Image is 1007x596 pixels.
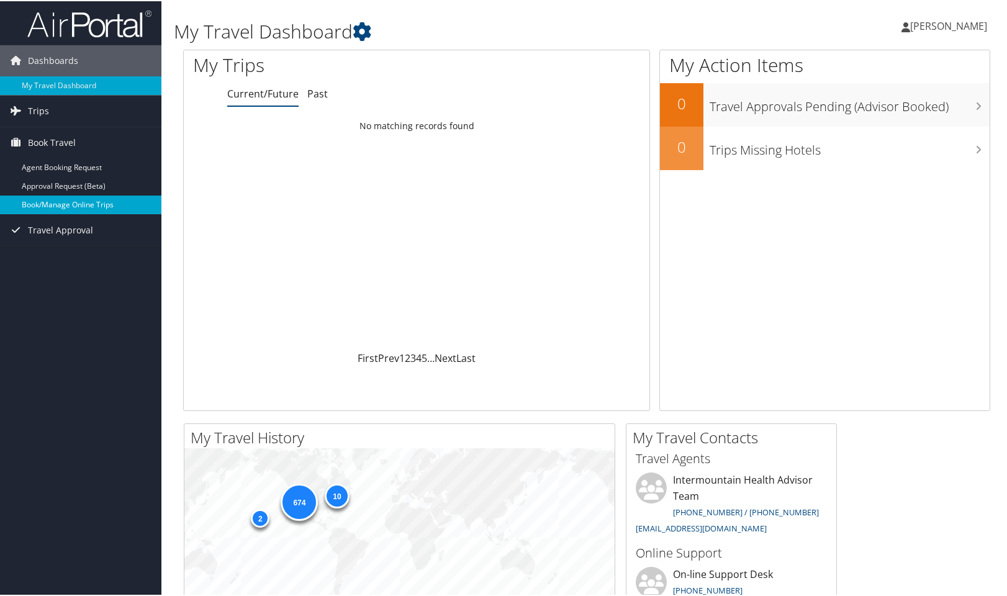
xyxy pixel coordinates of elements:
[28,126,76,157] span: Book Travel
[405,350,410,364] a: 2
[227,86,299,99] a: Current/Future
[660,82,990,125] a: 0Travel Approvals Pending (Advisor Booked)
[191,426,615,447] h2: My Travel History
[636,543,827,561] h3: Online Support
[28,94,49,125] span: Trips
[251,508,269,526] div: 2
[281,482,318,520] div: 674
[660,51,990,77] h1: My Action Items
[358,350,378,364] a: First
[660,135,703,156] h2: 0
[28,44,78,75] span: Dashboards
[636,521,767,533] a: [EMAIL_ADDRESS][DOMAIN_NAME]
[710,134,990,158] h3: Trips Missing Hotels
[184,114,649,136] td: No matching records found
[901,6,1000,43] a: [PERSON_NAME]
[636,449,827,466] h3: Travel Agents
[27,8,151,37] img: airportal-logo.png
[660,125,990,169] a: 0Trips Missing Hotels
[660,92,703,113] h2: 0
[673,505,819,517] a: [PHONE_NUMBER] / [PHONE_NUMBER]
[28,214,93,245] span: Travel Approval
[710,91,990,114] h3: Travel Approvals Pending (Advisor Booked)
[378,350,399,364] a: Prev
[633,426,836,447] h2: My Travel Contacts
[410,350,416,364] a: 3
[422,350,427,364] a: 5
[456,350,476,364] a: Last
[307,86,328,99] a: Past
[174,17,725,43] h1: My Travel Dashboard
[435,350,456,364] a: Next
[193,51,446,77] h1: My Trips
[427,350,435,364] span: …
[673,584,743,595] a: [PHONE_NUMBER]
[630,471,833,538] li: Intermountain Health Advisor Team
[399,350,405,364] a: 1
[910,18,987,32] span: [PERSON_NAME]
[325,482,350,507] div: 10
[416,350,422,364] a: 4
